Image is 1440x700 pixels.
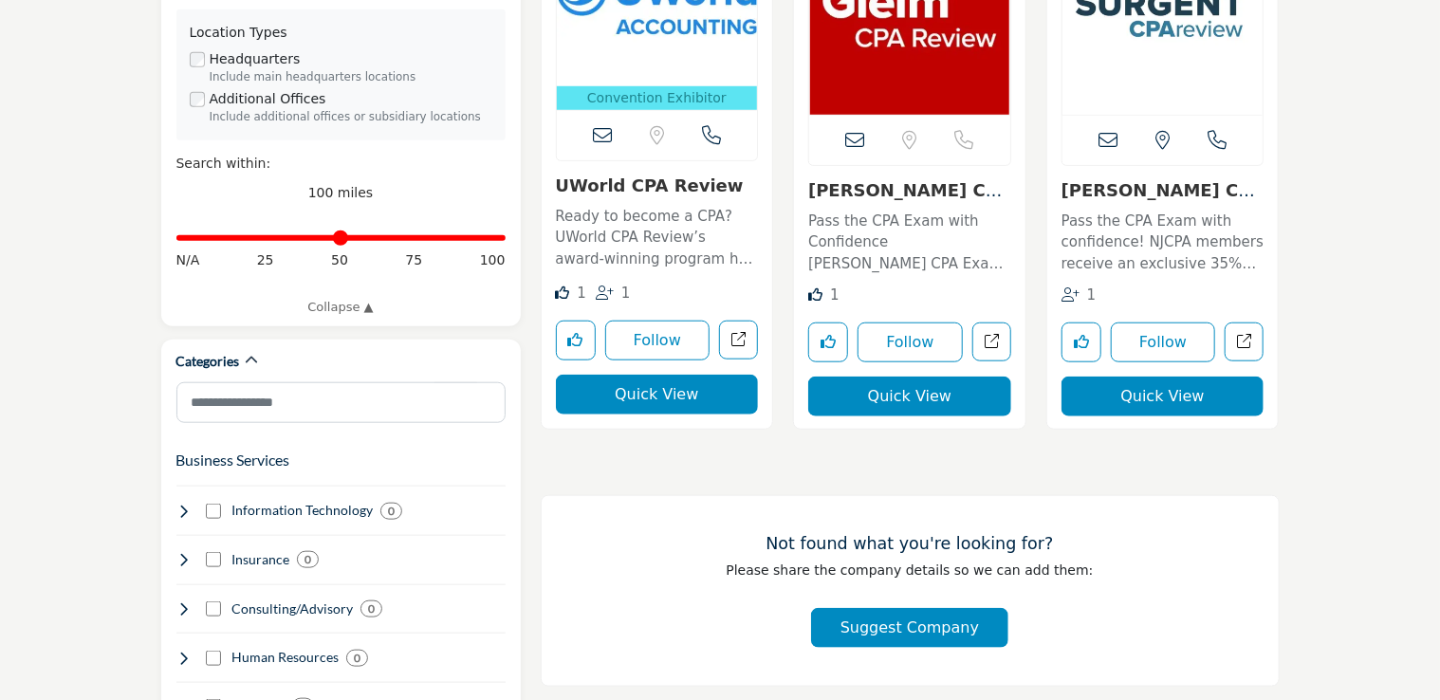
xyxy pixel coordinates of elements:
button: Follow [1111,322,1216,362]
h4: Consulting/Advisory: Business consulting, mergers & acquisitions, growth strategies [231,599,353,618]
b: 0 [368,602,375,616]
b: 0 [305,553,311,566]
div: Search within: [176,154,506,174]
a: [PERSON_NAME] CPA Exam Prep [808,180,1009,221]
div: Followers [596,283,631,304]
h3: Surgent CPA Review [1062,180,1265,201]
span: 100 [480,250,506,270]
label: Headquarters [210,49,301,69]
h2: Categories [176,352,240,371]
a: Open uworld in new tab [719,321,758,359]
button: Follow [605,321,711,360]
p: Convention Exhibitor [561,88,754,108]
label: Additional Offices [210,89,326,109]
p: Ready to become a CPA? UWorld CPA Review’s award-winning program has revolutionized CPA Exam prep... [556,206,759,270]
p: Pass the CPA Exam with Confidence [PERSON_NAME] CPA Exam Prep provides NJCPA members with up to a... [808,211,1011,275]
input: Select Human Resources checkbox [206,651,221,666]
div: Include additional offices or subsidiary locations [210,109,492,126]
span: 1 [577,285,586,302]
span: N/A [176,250,200,270]
div: Followers [1062,285,1097,306]
span: 1 [1087,286,1097,304]
button: Quick View [808,377,1011,416]
span: Please share the company details so we can add them: [726,562,1093,578]
div: 0 Results For Insurance [297,551,319,568]
input: Select Information Technology checkbox [206,504,221,519]
a: Open surgent in new tab [1225,322,1264,361]
div: 0 Results For Consulting/Advisory [360,600,382,617]
button: Like listing [808,322,848,362]
button: Follow [858,322,963,362]
h3: Gleim CPA Exam Prep [808,180,1011,201]
h4: Information Technology: Software, cloud services, data management, analytics, automation [231,501,373,520]
button: Quick View [556,375,759,414]
span: 50 [331,250,348,270]
b: 0 [354,652,360,665]
button: Like listing [1062,322,1101,362]
span: 25 [257,250,274,270]
span: 100 miles [308,185,374,200]
span: 1 [621,285,631,302]
p: Pass the CPA Exam with confidence! NJCPA members receive an exclusive 35% discount on [PERSON_NAM... [1062,211,1265,275]
h4: Insurance: Professional liability, healthcare, life insurance, risk management [231,550,289,569]
a: Collapse ▲ [176,298,506,317]
a: UWorld CPA Review [556,175,744,195]
input: Select Consulting/Advisory checkbox [206,601,221,617]
span: 75 [405,250,422,270]
h3: UWorld CPA Review [556,175,759,196]
div: 0 Results For Information Technology [380,503,402,520]
div: Include main headquarters locations [210,69,492,86]
a: Ready to become a CPA? UWorld CPA Review’s award-winning program has revolutionized CPA Exam prep... [556,201,759,270]
button: Quick View [1062,377,1265,416]
b: 0 [388,505,395,518]
div: Location Types [190,23,492,43]
a: Open gleim in new tab [972,322,1011,361]
button: Business Services [176,449,290,471]
button: Suggest Company [811,608,1008,648]
h4: Human Resources: Payroll, benefits, HR consulting, talent acquisition, training [231,648,339,667]
span: 1 [830,286,840,304]
i: Like [808,287,822,302]
a: [PERSON_NAME] CPA Review [1062,180,1263,221]
a: Pass the CPA Exam with Confidence [PERSON_NAME] CPA Exam Prep provides NJCPA members with up to a... [808,206,1011,275]
span: Suggest Company [840,618,979,636]
div: 0 Results For Human Resources [346,650,368,667]
input: Search Category [176,382,506,423]
a: Pass the CPA Exam with confidence! NJCPA members receive an exclusive 35% discount on [PERSON_NAM... [1062,206,1265,275]
input: Select Insurance checkbox [206,552,221,567]
i: Like [556,286,570,300]
button: Like listing [556,321,596,360]
h3: Not found what you're looking for? [580,534,1241,554]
